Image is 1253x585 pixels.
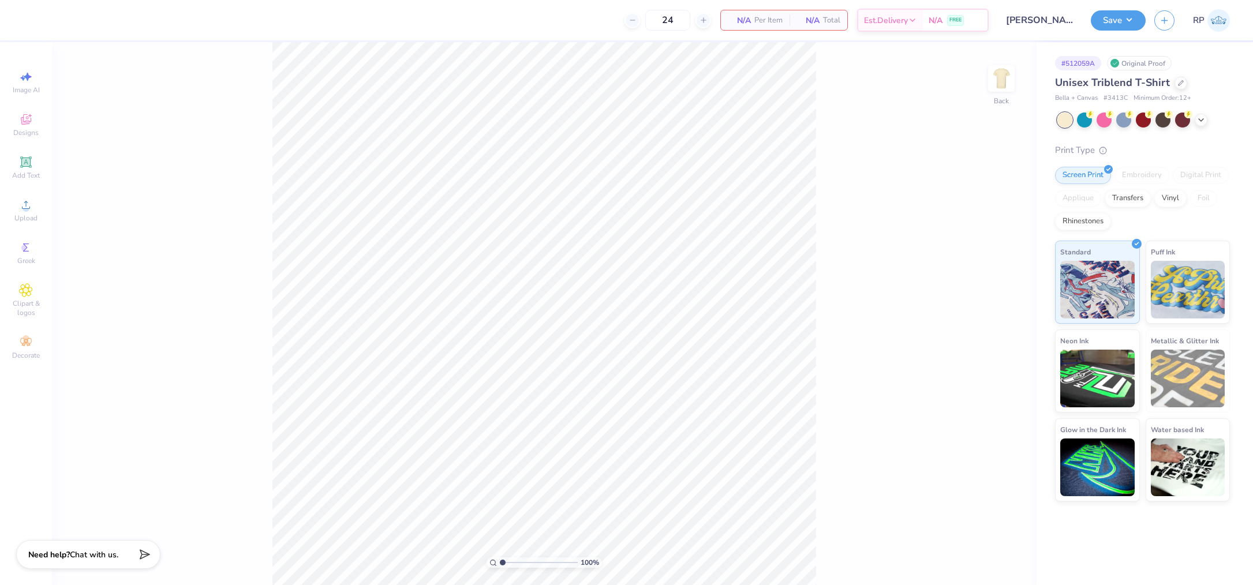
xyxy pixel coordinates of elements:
[796,14,820,27] span: N/A
[728,14,751,27] span: N/A
[1193,14,1205,27] span: RP
[990,67,1013,90] img: Back
[1060,350,1135,407] img: Neon Ink
[1207,9,1230,32] img: Rose Pineda
[1151,261,1225,318] img: Puff Ink
[1151,350,1225,407] img: Metallic & Glitter Ink
[754,14,783,27] span: Per Item
[645,10,690,31] input: – –
[1114,167,1169,184] div: Embroidery
[1060,261,1135,318] img: Standard
[949,16,962,24] span: FREE
[12,171,40,180] span: Add Text
[1055,76,1170,89] span: Unisex Triblend T-Shirt
[1107,56,1172,70] div: Original Proof
[17,256,35,265] span: Greek
[1055,190,1101,207] div: Applique
[1055,93,1098,103] span: Bella + Canvas
[1060,246,1091,258] span: Standard
[1151,335,1219,347] span: Metallic & Glitter Ink
[823,14,840,27] span: Total
[1055,213,1111,230] div: Rhinestones
[994,96,1009,106] div: Back
[13,128,39,137] span: Designs
[1193,9,1230,32] a: RP
[1091,10,1146,31] button: Save
[12,351,40,360] span: Decorate
[1055,167,1111,184] div: Screen Print
[1151,438,1225,496] img: Water based Ink
[1105,190,1151,207] div: Transfers
[1060,423,1126,436] span: Glow in the Dark Ink
[1055,144,1230,157] div: Print Type
[1190,190,1217,207] div: Foil
[28,549,70,560] strong: Need help?
[1055,56,1101,70] div: # 512059A
[14,213,38,223] span: Upload
[997,9,1082,32] input: Untitled Design
[6,299,46,317] span: Clipart & logos
[70,549,118,560] span: Chat with us.
[1173,167,1229,184] div: Digital Print
[13,85,40,95] span: Image AI
[1151,246,1175,258] span: Puff Ink
[1060,335,1089,347] span: Neon Ink
[1134,93,1191,103] span: Minimum Order: 12 +
[1154,190,1187,207] div: Vinyl
[929,14,942,27] span: N/A
[1104,93,1128,103] span: # 3413C
[1060,438,1135,496] img: Glow in the Dark Ink
[864,14,908,27] span: Est. Delivery
[1151,423,1204,436] span: Water based Ink
[581,557,599,568] span: 100 %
